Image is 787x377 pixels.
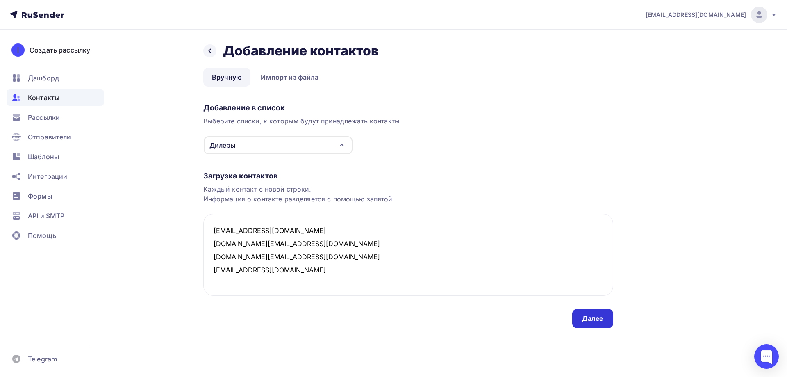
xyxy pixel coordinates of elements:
a: Шаблоны [7,149,104,165]
a: Контакты [7,89,104,106]
span: Telegram [28,354,57,364]
div: Выберите списки, к которым будут принадлежать контакты [203,116,613,126]
span: Шаблоны [28,152,59,162]
span: Формы [28,191,52,201]
a: Формы [7,188,104,204]
div: Создать рассылку [30,45,90,55]
span: Помощь [28,231,56,240]
div: Далее [582,314,603,323]
span: Контакты [28,93,59,103]
span: Интеграции [28,171,67,181]
span: [EMAIL_ADDRESS][DOMAIN_NAME] [646,11,746,19]
a: Рассылки [7,109,104,126]
a: [EMAIL_ADDRESS][DOMAIN_NAME] [646,7,777,23]
button: Дилеры [203,136,353,155]
span: Дашборд [28,73,59,83]
a: Отправители [7,129,104,145]
span: Рассылки [28,112,60,122]
a: Дашборд [7,70,104,86]
a: Вручную [203,68,251,87]
h2: Добавление контактов [223,43,379,59]
div: Добавление в список [203,103,613,113]
a: Импорт из файла [252,68,327,87]
span: API и SMTP [28,211,64,221]
div: Загрузка контактов [203,171,613,181]
div: Каждый контакт с новой строки. Информация о контакте разделяется с помощью запятой. [203,184,613,204]
div: Дилеры [209,140,235,150]
span: Отправители [28,132,71,142]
